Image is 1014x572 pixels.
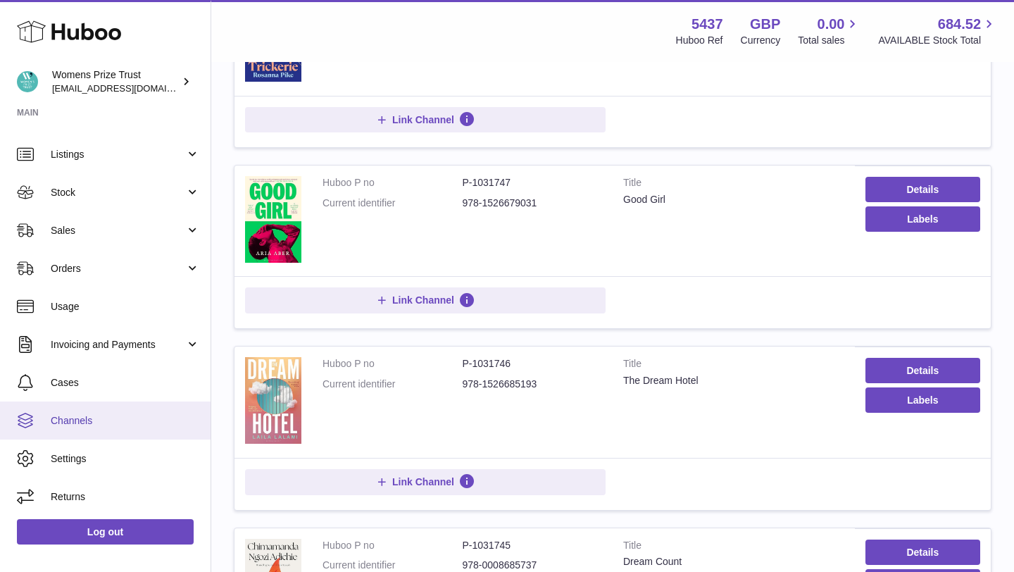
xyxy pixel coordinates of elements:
button: Labels [865,387,980,413]
span: Link Channel [392,113,454,126]
strong: 5437 [691,15,723,34]
span: [EMAIL_ADDRESS][DOMAIN_NAME] [52,82,207,94]
button: Link Channel [245,287,606,313]
span: Stock [51,186,185,199]
span: 0.00 [818,15,845,34]
span: 684.52 [938,15,981,34]
dd: P-1031747 [463,176,603,189]
dd: 978-1526685193 [463,378,603,391]
span: Orders [51,262,185,275]
button: Labels [865,206,980,232]
span: Channels [51,414,200,428]
span: Link Channel [392,475,454,488]
div: Huboo Ref [676,34,723,47]
dd: P-1031745 [463,539,603,552]
dt: Huboo P no [323,176,463,189]
strong: GBP [750,15,780,34]
span: Listings [51,148,185,161]
div: Womens Prize Trust [52,68,179,95]
strong: Title [623,357,844,374]
span: Total sales [798,34,860,47]
div: Currency [741,34,781,47]
span: Settings [51,452,200,466]
dd: 978-0008685737 [463,559,603,572]
a: 684.52 AVAILABLE Stock Total [878,15,997,47]
img: The Dream Hotel [245,357,301,444]
a: Details [865,540,980,565]
span: Sales [51,224,185,237]
span: Cases [51,376,200,390]
div: Dream Count [623,555,844,568]
dt: Current identifier [323,197,463,210]
button: Link Channel [245,469,606,495]
dt: Current identifier [323,559,463,572]
button: Link Channel [245,107,606,132]
div: The Dream Hotel [623,374,844,387]
span: AVAILABLE Stock Total [878,34,997,47]
dt: Current identifier [323,378,463,391]
span: Link Channel [392,294,454,306]
a: 0.00 Total sales [798,15,860,47]
dd: P-1031746 [463,357,603,371]
dt: Huboo P no [323,357,463,371]
a: Details [865,177,980,202]
span: Returns [51,490,200,504]
span: Invoicing and Payments [51,338,185,352]
a: Log out [17,519,194,545]
dd: 978-1526679031 [463,197,603,210]
div: Good Girl [623,193,844,206]
img: info@womensprizeforfiction.co.uk [17,71,38,92]
img: Good Girl [245,176,301,263]
dt: Huboo P no [323,539,463,552]
strong: Title [623,176,844,193]
span: Usage [51,300,200,313]
a: Details [865,358,980,383]
strong: Title [623,539,844,556]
